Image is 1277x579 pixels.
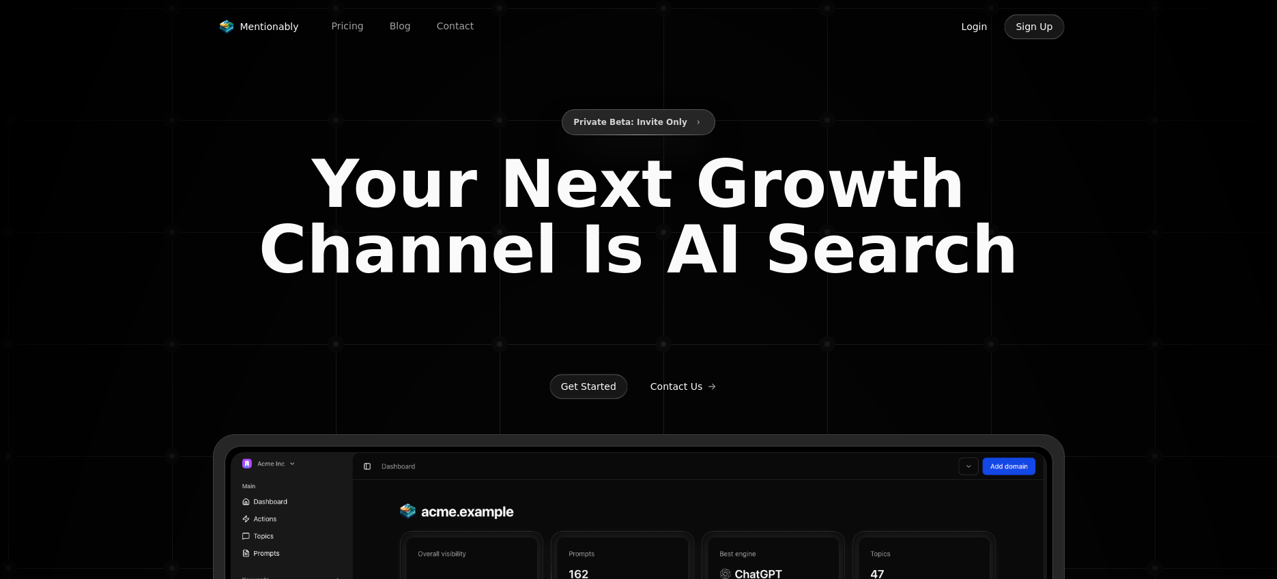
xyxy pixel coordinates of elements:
a: Blog [379,16,422,38]
span: Private Beta: Invite Only [573,114,687,130]
button: Private Beta: Invite Only [562,109,715,135]
a: Mentionably [213,17,304,36]
button: Login [950,14,999,40]
span: Your Next Growth Channel Is AI Search [246,152,1032,283]
a: Pricing [321,16,375,38]
img: Mentionably logo [218,20,235,33]
button: Sign Up [1004,14,1064,40]
a: Contact [426,16,485,38]
span: Mentionably [240,20,299,33]
button: Get Started [549,373,628,399]
span: Contact Us [650,380,702,393]
button: Contact Us [639,373,728,399]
